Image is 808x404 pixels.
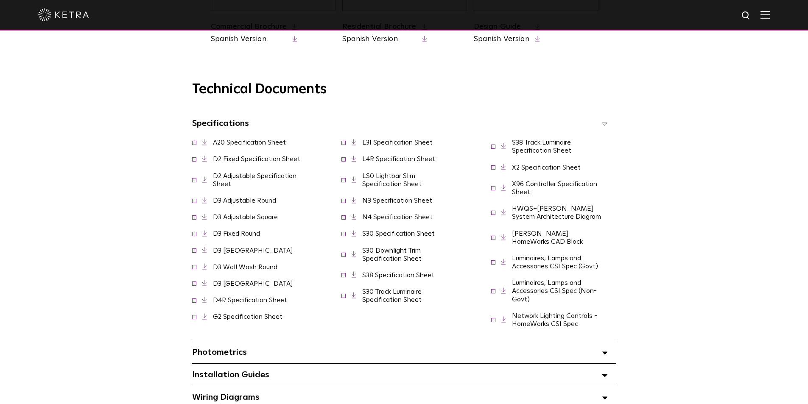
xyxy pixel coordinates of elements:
a: X2 Specification Sheet [512,164,581,171]
span: Photometrics [192,348,247,357]
a: Spanish Version [342,34,417,45]
a: D3 Wall Wash Round [213,264,277,270]
a: D3 Fixed Round [213,230,260,237]
a: [PERSON_NAME] HomeWorks CAD Block [512,230,583,245]
a: D2 Adjustable Specification Sheet [213,173,296,187]
a: S30 Downlight Trim Specification Sheet [362,247,422,262]
a: Spanish Version [474,34,529,45]
a: D4R Specification Sheet [213,297,287,304]
a: Network Lighting Controls - HomeWorks CSI Spec [512,312,597,327]
a: S30 Track Luminaire Specification Sheet [362,288,422,303]
a: Spanish Version [211,34,287,45]
h3: Technical Documents [192,81,616,98]
a: D3 [GEOGRAPHIC_DATA] [213,247,293,254]
img: ketra-logo-2019-white [38,8,89,21]
a: HWQS+[PERSON_NAME] System Architecture Diagram [512,205,601,220]
span: Specifications [192,119,249,128]
img: search icon [741,11,752,21]
a: LS0 Lightbar Slim Specification Sheet [362,173,422,187]
a: Luminaires, Lamps and Accessories CSI Spec (Non-Govt) [512,279,597,302]
span: Installation Guides [192,371,269,379]
a: N4 Specification Sheet [362,214,433,220]
a: D3 [GEOGRAPHIC_DATA] [213,280,293,287]
a: A20 Specification Sheet [213,139,286,146]
a: S38 Specification Sheet [362,272,434,279]
a: D2 Fixed Specification Sheet [213,156,300,162]
a: X96 Controller Specification Sheet [512,181,597,195]
a: S38 Track Luminaire Specification Sheet [512,139,571,154]
a: D3 Adjustable Round [213,197,276,204]
a: D3 Adjustable Square [213,214,278,220]
a: G2 Specification Sheet [213,313,282,320]
img: Hamburger%20Nav.svg [760,11,770,19]
a: N3 Specification Sheet [362,197,432,204]
a: L4R Specification Sheet [362,156,435,162]
span: Wiring Diagrams [192,393,260,401]
a: Luminaires, Lamps and Accessories CSI Spec (Govt) [512,255,598,270]
a: S30 Specification Sheet [362,230,435,237]
a: L3I Specification Sheet [362,139,433,146]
